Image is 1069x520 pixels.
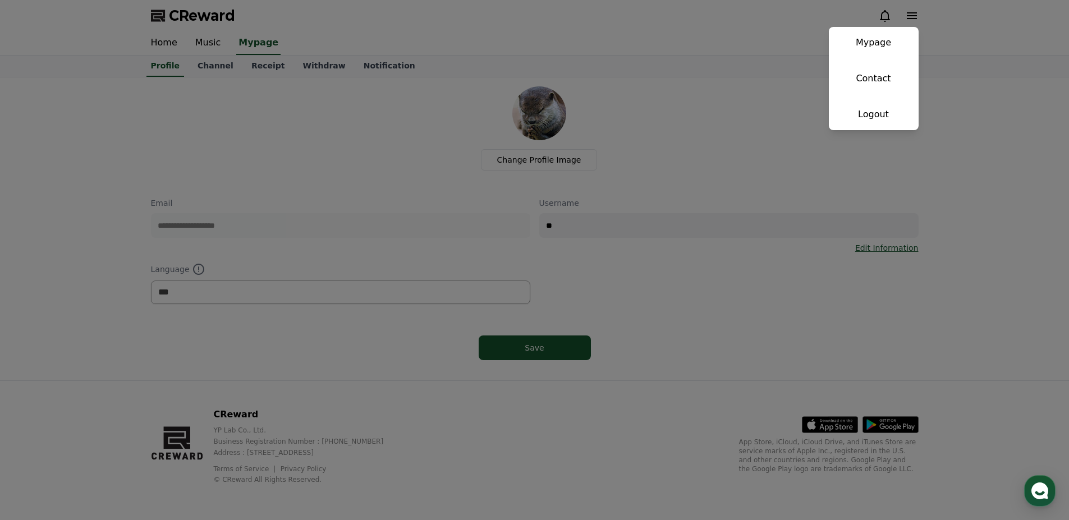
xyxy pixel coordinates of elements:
[35,372,42,381] span: 홈
[829,99,919,130] a: Logout
[74,356,145,384] a: 대화
[3,356,74,384] a: 홈
[829,63,919,94] a: Contact
[829,27,919,130] button: Mypage Contact Logout
[103,373,116,382] span: 대화
[829,27,919,58] a: Mypage
[173,372,187,381] span: 설정
[145,356,215,384] a: 설정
